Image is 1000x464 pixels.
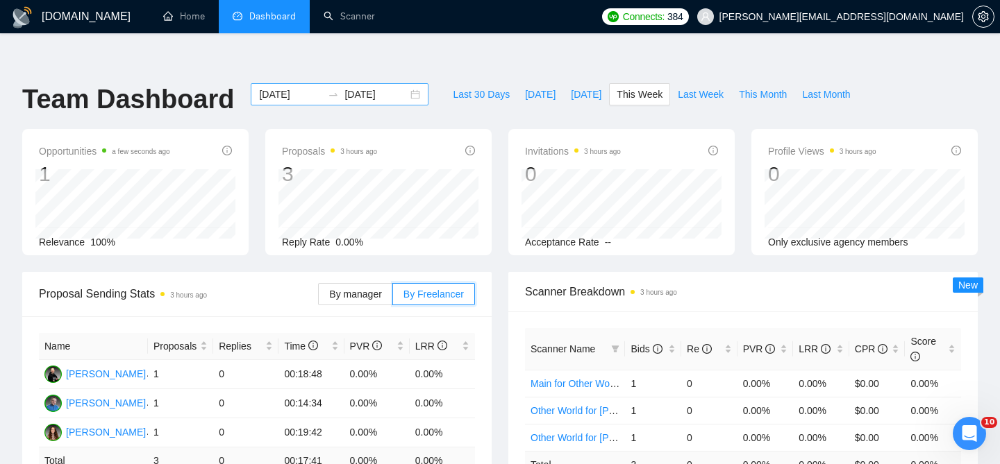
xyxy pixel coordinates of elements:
td: 0.00% [344,389,410,418]
span: info-circle [653,344,662,354]
span: Proposals [282,143,377,160]
span: Last 30 Days [453,87,510,102]
span: info-circle [910,352,920,361]
td: $0.00 [849,370,906,397]
td: 0.00% [737,397,794,424]
td: $0.00 [849,397,906,424]
a: AN[PERSON_NAME] [44,426,146,437]
span: info-circle [821,344,831,354]
td: 00:18:48 [278,360,344,389]
td: 0.00% [793,424,849,451]
span: info-circle [437,341,447,350]
img: AN [44,424,62,441]
div: 1 [39,161,170,187]
td: 1 [625,370,681,397]
span: This Month [739,87,787,102]
span: Proposals [153,338,197,354]
td: 0.00% [410,389,475,418]
span: info-circle [465,146,475,155]
div: [PERSON_NAME] [66,366,146,381]
td: 0.00% [410,418,475,447]
div: [PERSON_NAME] [66,424,146,440]
span: Bids [631,343,662,354]
span: Only exclusive agency members [768,237,908,248]
a: Other World for [PERSON_NAME] [531,432,679,443]
td: 1 [625,397,681,424]
span: Opportunities [39,143,170,160]
td: 0 [681,424,737,451]
span: 0.00% [335,237,363,248]
div: [PERSON_NAME] [66,395,146,411]
span: info-circle [702,344,712,354]
span: filter [608,338,622,359]
span: info-circle [951,146,961,155]
span: user [701,12,710,22]
button: [DATE] [517,83,563,105]
td: 0.00% [737,424,794,451]
span: Re [687,343,712,354]
input: Start date [259,87,322,102]
span: info-circle [878,344,887,354]
td: 1 [625,424,681,451]
span: PVR [350,341,383,352]
td: 0 [213,389,278,418]
div: 0 [525,161,621,187]
td: 1 [148,418,213,447]
td: 0 [681,370,737,397]
span: Last Month [802,87,850,102]
span: CPR [855,343,887,354]
span: to [328,89,339,100]
span: [DATE] [571,87,601,102]
span: LRR [415,341,447,352]
span: Last Week [678,87,724,102]
span: Scanner Name [531,343,595,354]
span: Connects: [623,9,665,24]
td: 0.00% [905,424,961,451]
td: 0 [213,360,278,389]
span: info-circle [222,146,232,155]
span: 384 [667,9,683,24]
span: filter [611,345,619,353]
a: setting [972,11,994,22]
span: Relevance [39,237,85,248]
a: homeHome [163,10,205,22]
th: Replies [213,333,278,360]
div: 3 [282,161,377,187]
a: EZ[PERSON_NAME] [44,368,146,379]
time: 3 hours ago [640,289,677,296]
span: By manager [329,289,381,300]
a: AB[PERSON_NAME] [44,397,146,408]
time: 3 hours ago [584,148,621,155]
h1: Team Dashboard [22,83,234,116]
span: Reply Rate [282,237,330,248]
span: Proposal Sending Stats [39,285,318,302]
div: 0 [768,161,876,187]
th: Name [39,333,148,360]
button: Last Week [670,83,731,105]
td: 0.00% [737,370,794,397]
img: EZ [44,366,62,383]
span: -- [605,237,611,248]
button: This Week [609,83,670,105]
span: info-circle [372,341,382,350]
span: Time [284,341,317,352]
span: swap-right [328,89,339,100]
iframe: Intercom live chat [953,417,986,450]
span: Dashboard [249,10,296,22]
span: By Freelancer [403,289,464,300]
span: Score [910,336,936,362]
input: End date [344,87,408,102]
span: info-circle [708,146,718,155]
td: 0.00% [410,360,475,389]
time: 3 hours ago [840,148,876,155]
span: Profile Views [768,143,876,160]
button: Last 30 Days [445,83,517,105]
span: Scanner Breakdown [525,283,961,300]
a: searchScanner [324,10,375,22]
span: Replies [219,338,262,354]
td: 0 [681,397,737,424]
td: 0 [213,418,278,447]
a: Main for Other World [531,378,621,389]
span: Acceptance Rate [525,237,599,248]
span: info-circle [765,344,775,354]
